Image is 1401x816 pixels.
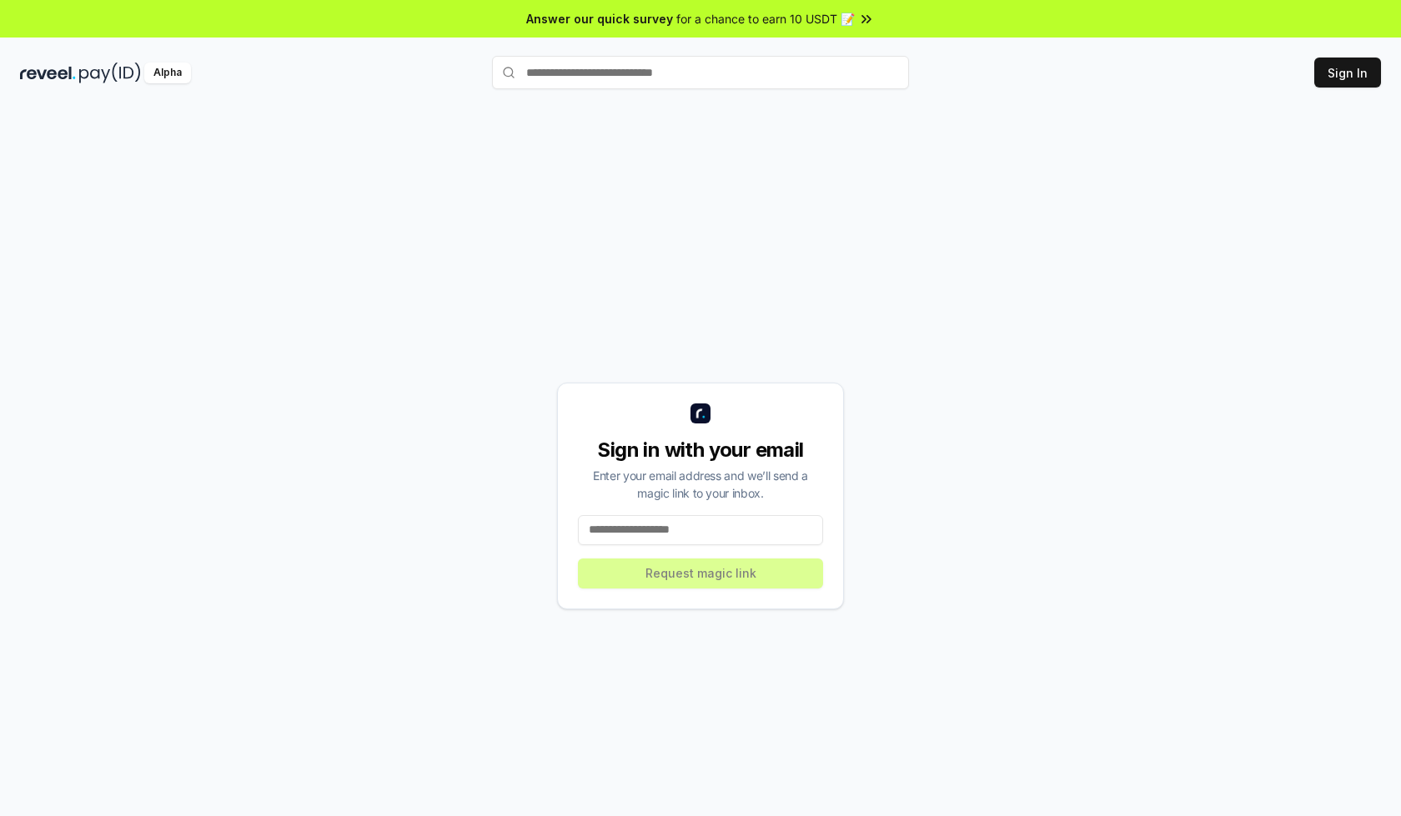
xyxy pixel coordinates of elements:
[1314,58,1381,88] button: Sign In
[578,467,823,502] div: Enter your email address and we’ll send a magic link to your inbox.
[690,403,711,423] img: logo_small
[144,63,191,83] div: Alpha
[578,437,823,463] div: Sign in with your email
[526,10,673,28] span: Answer our quick survey
[79,63,141,83] img: pay_id
[676,10,855,28] span: for a chance to earn 10 USDT 📝
[20,63,76,83] img: reveel_dark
